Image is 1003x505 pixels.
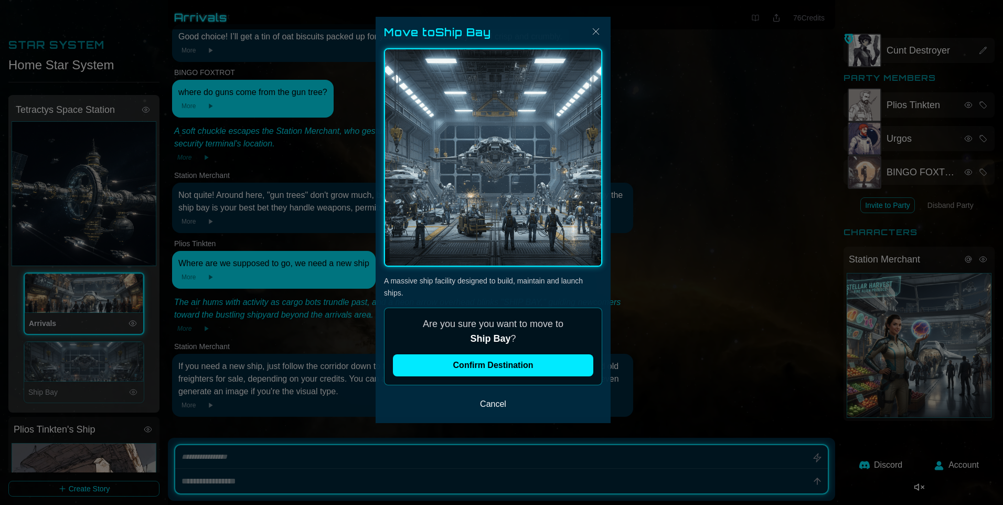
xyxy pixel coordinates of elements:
img: Ship Bay [384,48,602,267]
button: Confirm Destination [393,354,593,376]
span: Ship Bay [470,333,510,344]
h2: Move to Ship Bay [384,25,602,40]
p: Are you sure you want to move to ? [393,317,593,346]
button: Cancel [384,394,602,415]
img: Close [590,25,602,38]
p: A massive ship facility designed to build, maintain and launch ships. [384,275,602,299]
